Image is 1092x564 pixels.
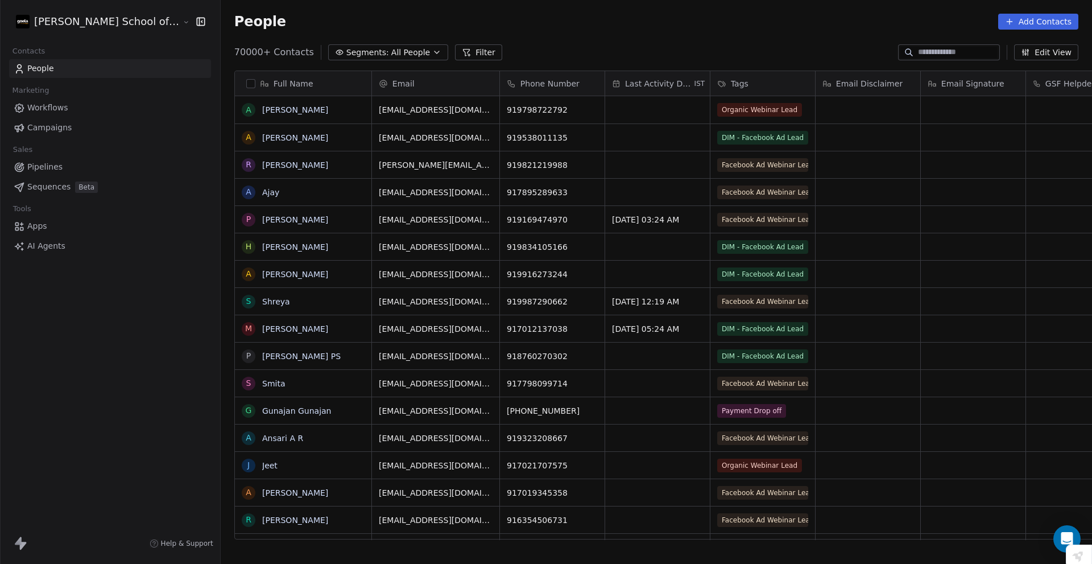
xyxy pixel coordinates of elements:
div: Email Signature [921,71,1025,96]
a: Campaigns [9,118,211,137]
a: [PERSON_NAME] [262,133,328,142]
div: G [245,405,251,417]
span: 919987290662 [507,296,598,307]
a: Ajay [262,188,279,197]
div: Full Name [235,71,371,96]
button: Filter [455,44,502,60]
div: S [246,377,251,389]
div: Phone Number [500,71,605,96]
a: Smita [262,379,285,388]
span: [EMAIL_ADDRESS][DOMAIN_NAME] [379,514,493,526]
span: [EMAIL_ADDRESS][DOMAIN_NAME] [379,487,493,499]
span: Beta [75,182,98,193]
span: Help & Support [161,539,213,548]
a: AI Agents [9,237,211,256]
span: DIM - Facebook Ad Lead [717,131,808,145]
span: IST [694,79,705,88]
span: People [27,63,54,75]
div: A [246,186,251,198]
a: Apps [9,217,211,236]
a: [PERSON_NAME] PS [262,352,341,361]
a: [PERSON_NAME] [262,160,328,170]
a: [PERSON_NAME] [262,516,328,525]
span: [EMAIL_ADDRESS][DOMAIN_NAME] [379,296,493,307]
div: S [246,295,251,307]
div: A [246,131,251,143]
div: A [246,268,251,280]
a: Ansari A R [262,434,303,443]
span: Segments: [346,47,389,59]
button: Edit View [1014,44,1078,60]
a: [PERSON_NAME] [262,270,328,279]
span: 916354506731 [507,514,598,526]
span: [PERSON_NAME] School of Finance LLP [34,14,180,29]
button: Add Contacts [998,14,1078,30]
a: Shreya [262,297,290,306]
span: [EMAIL_ADDRESS][DOMAIN_NAME] [379,187,493,198]
div: R [246,514,251,526]
div: grid [235,96,372,540]
span: Last Activity Date [625,78,692,89]
div: A [246,104,251,116]
div: Email Disclaimer [816,71,920,96]
span: 919834105166 [507,241,598,253]
span: [PERSON_NAME][EMAIL_ADDRESS][DOMAIN_NAME] [379,159,493,171]
span: [EMAIL_ADDRESS][DOMAIN_NAME] [379,433,493,444]
span: [EMAIL_ADDRESS][DOMAIN_NAME] [379,241,493,253]
span: Facebook Ad Webinar Lead [717,513,808,527]
a: [PERSON_NAME] [262,324,328,334]
span: [DATE] 12:19 AM [612,296,703,307]
a: [PERSON_NAME] [262,488,328,497]
span: 917895289633 [507,187,598,198]
div: Last Activity DateIST [605,71,710,96]
span: 919538011135 [507,132,598,143]
a: [PERSON_NAME] [262,242,328,252]
a: Workflows [9,98,211,117]
span: [EMAIL_ADDRESS][DOMAIN_NAME] [379,132,493,143]
button: [PERSON_NAME] School of Finance LLP [14,12,175,31]
span: Tools [8,200,36,217]
span: DIM - Facebook Ad Lead [717,267,808,281]
span: [EMAIL_ADDRESS][DOMAIN_NAME] [379,323,493,335]
span: Facebook Ad Webinar Lead [717,213,808,227]
span: Payment Drop off [717,404,786,418]
img: Zeeshan%20Neck%20Print%20Dark.png [16,15,30,28]
span: 919798722792 [507,104,598,116]
a: Gunajan Gunajan [262,406,331,415]
span: DIM - Facebook Ad Lead [717,349,808,363]
span: [EMAIL_ADDRESS][DOMAIN_NAME] [379,104,493,116]
div: M [245,323,252,335]
div: Open Intercom Messenger [1053,525,1081,553]
div: R [246,159,251,171]
span: [EMAIL_ADDRESS][DOMAIN_NAME] [379,351,493,362]
div: Tags [710,71,815,96]
span: Marketing [7,82,54,99]
span: [EMAIL_ADDRESS][DOMAIN_NAME] [379,405,493,417]
span: Facebook Ad Webinar Lead [717,295,808,308]
span: Email Disclaimer [836,78,903,89]
span: 917798099714 [507,378,598,389]
span: Workflows [27,102,68,114]
span: Facebook Ad Webinar Lead [717,377,808,390]
span: Email Signature [941,78,1004,89]
span: Apps [27,220,47,232]
div: J [247,459,250,471]
span: [EMAIL_ADDRESS][DOMAIN_NAME] [379,460,493,471]
span: [PHONE_NUMBER] [507,405,598,417]
span: Contacts [7,43,50,60]
span: Facebook Ad Webinar Lead [717,186,808,199]
span: Campaigns [27,122,72,134]
a: People [9,59,211,78]
div: A [246,487,251,499]
span: DIM - Facebook Ad Lead [717,240,808,254]
span: Tags [731,78,748,89]
span: Sales [8,141,38,158]
span: DIM - Facebook Ad Lead [717,322,808,336]
span: 919916273244 [507,269,598,280]
span: Email [392,78,415,89]
a: [PERSON_NAME] [262,215,328,224]
span: AI Agents [27,240,65,252]
span: [DATE] 03:24 AM [612,214,703,225]
span: 917019345358 [507,487,598,499]
span: Facebook Ad Webinar Lead [717,158,808,172]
